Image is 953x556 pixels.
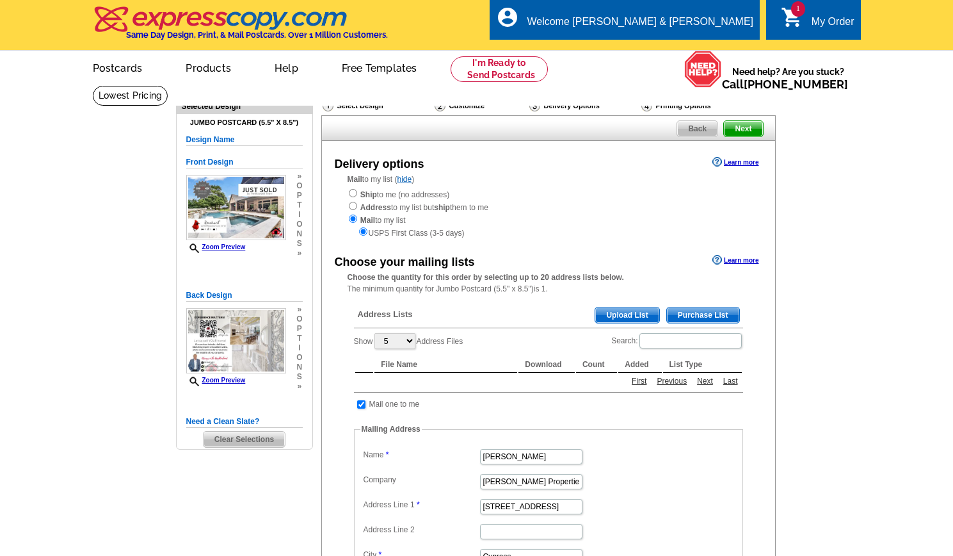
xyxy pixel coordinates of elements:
th: File Name [374,357,517,373]
img: small-thumb.jpg [186,175,286,241]
span: 1 [791,1,805,17]
span: o [296,315,302,324]
div: Printing Options [640,99,754,112]
a: Help [254,52,319,82]
strong: ship [434,203,450,212]
strong: Mail [360,216,375,225]
strong: Mail [348,175,362,184]
th: Added [618,357,661,373]
i: account_circle [496,6,519,29]
h4: Jumbo Postcard (5.5" x 8.5") [186,119,303,127]
img: Delivery Options [529,100,540,111]
a: Last [720,375,741,387]
div: The minimum quantity for Jumbo Postcard (5.5" x 8.5")is 1. [322,272,775,295]
span: i [296,343,302,353]
legend: Mailing Address [360,423,422,435]
a: Same Day Design, Print, & Mail Postcards. Over 1 Million Customers. [93,15,388,40]
span: o [296,181,302,191]
label: Address Line 1 [364,499,479,511]
span: n [296,229,302,239]
h5: Need a Clean Slate? [186,416,303,428]
label: Company [364,474,479,486]
input: Search: [639,333,742,348]
span: t [296,334,302,343]
a: Back [677,120,718,137]
a: Previous [653,375,690,387]
a: [PHONE_NUMBER] [744,78,848,91]
th: List Type [663,357,742,373]
label: Name [364,449,479,461]
i: shopping_cart [781,6,804,29]
span: Clear Selections [204,432,285,447]
a: Zoom Preview [186,243,246,250]
span: s [296,372,302,382]
span: Call [722,78,848,91]
span: Upload List [595,307,659,323]
img: Select Design [323,100,333,111]
a: Next [694,375,716,387]
h5: Front Design [186,156,303,168]
th: Count [576,357,617,373]
span: p [296,191,302,200]
div: to me (no addresses) to my list but them to me to my list [348,188,749,239]
span: o [296,353,302,363]
img: Customize [435,100,445,111]
div: My Order [812,16,854,34]
span: o [296,220,302,229]
label: Show Address Files [354,332,463,350]
strong: Address [360,203,391,212]
span: Next [724,121,762,136]
strong: Choose the quantity for this order by selecting up to 20 address lists below. [348,273,624,282]
span: Need help? Are you stuck? [722,65,854,91]
span: Purchase List [667,307,739,323]
span: n [296,363,302,372]
span: » [296,305,302,315]
div: Delivery options [335,156,424,173]
td: Mail one to me [369,398,420,411]
h5: Back Design [186,290,303,302]
th: Download [518,357,575,373]
div: to my list ( ) [322,174,775,239]
a: Products [165,52,252,82]
a: 1 shopping_cart My Order [781,14,854,30]
span: Back [677,121,717,136]
a: Postcards [72,52,163,82]
label: Search: [611,332,742,350]
span: » [296,382,302,391]
span: t [296,200,302,210]
div: Select Design [321,99,433,115]
h5: Design Name [186,134,303,146]
span: s [296,239,302,249]
div: Choose your mailing lists [335,254,475,271]
a: Learn more [712,157,758,167]
h4: Same Day Design, Print, & Mail Postcards. Over 1 Million Customers. [126,30,388,40]
a: Zoom Preview [186,377,246,384]
div: Customize [433,99,528,112]
div: USPS First Class (3-5 days) [348,226,749,239]
span: i [296,210,302,220]
img: small-thumb.jpg [186,308,286,374]
span: » [296,249,302,258]
div: Selected Design [177,100,312,112]
div: Welcome [PERSON_NAME] & [PERSON_NAME] [527,16,753,34]
a: hide [397,175,412,184]
label: Address Line 2 [364,524,479,536]
strong: Ship [360,190,377,199]
a: Learn more [712,255,758,265]
img: Printing Options & Summary [641,100,652,111]
div: Delivery Options [528,99,640,115]
span: p [296,324,302,334]
span: » [296,172,302,181]
a: First [629,375,650,387]
span: Address Lists [358,309,413,320]
select: ShowAddress Files [374,333,415,349]
a: Free Templates [321,52,438,82]
img: help [684,51,722,88]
